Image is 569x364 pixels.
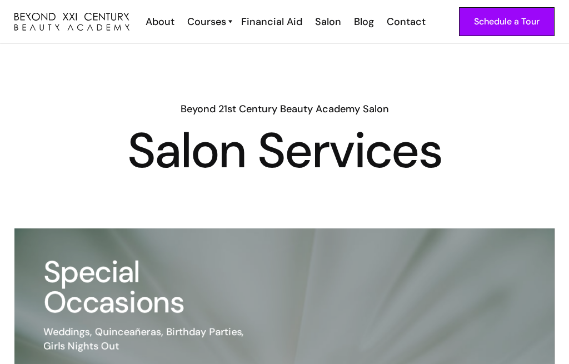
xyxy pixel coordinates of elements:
div: Salon [315,14,341,29]
div: Financial Aid [241,14,302,29]
a: Financial Aid [234,14,308,29]
a: Courses [187,14,228,29]
div: Weddings, Quinceañeras, Birthday Parties, Girls Nights Out [43,325,260,353]
h1: Salon Services [14,131,555,171]
a: home [14,13,129,31]
div: Blog [354,14,374,29]
div: About [146,14,174,29]
a: Schedule a Tour [459,7,555,36]
a: About [138,14,180,29]
h6: Beyond 21st Century Beauty Academy Salon [14,102,555,116]
a: Salon [308,14,347,29]
h3: Special Occasions [43,257,260,317]
div: Schedule a Tour [474,14,540,29]
a: Blog [347,14,380,29]
a: Contact [380,14,431,29]
div: Contact [387,14,426,29]
div: Courses [187,14,226,29]
img: beyond 21st century beauty academy logo [14,13,129,31]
